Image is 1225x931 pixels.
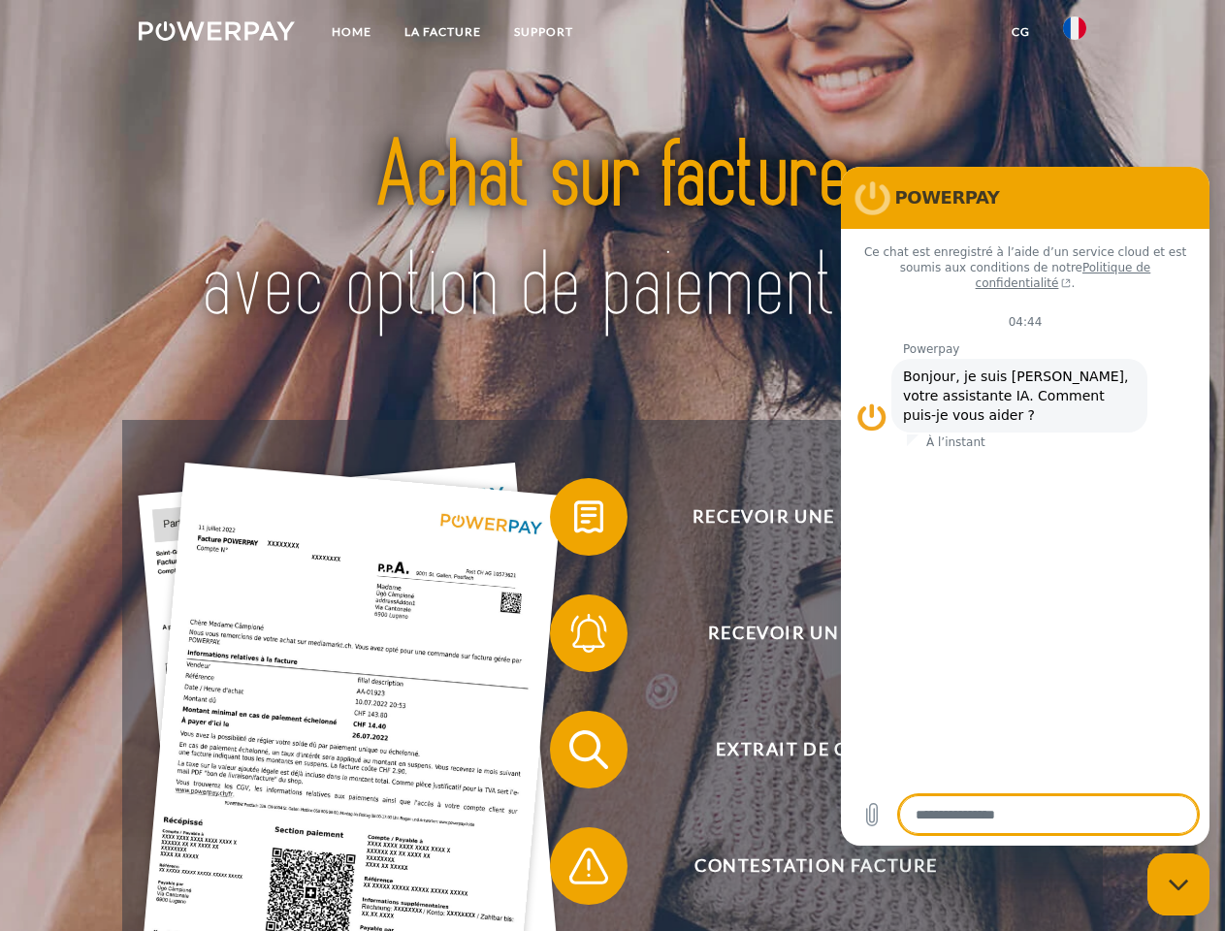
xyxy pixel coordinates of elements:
[388,15,498,49] a: LA FACTURE
[564,725,613,774] img: qb_search.svg
[564,842,613,890] img: qb_warning.svg
[498,15,590,49] a: Support
[1147,853,1209,915] iframe: Bouton de lancement de la fenêtre de messagerie, conversation en cours
[315,15,388,49] a: Home
[841,167,1209,846] iframe: Fenêtre de messagerie
[995,15,1047,49] a: CG
[550,711,1054,788] button: Extrait de compte
[564,493,613,541] img: qb_bill.svg
[550,478,1054,556] button: Recevoir une facture ?
[1063,16,1086,40] img: fr
[578,594,1053,672] span: Recevoir un rappel?
[578,478,1053,556] span: Recevoir une facture ?
[578,711,1053,788] span: Extrait de compte
[550,827,1054,905] button: Contestation Facture
[139,21,295,41] img: logo-powerpay-white.svg
[564,609,613,658] img: qb_bell.svg
[550,594,1054,672] button: Recevoir un rappel?
[578,827,1053,905] span: Contestation Facture
[185,93,1040,371] img: title-powerpay_fr.svg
